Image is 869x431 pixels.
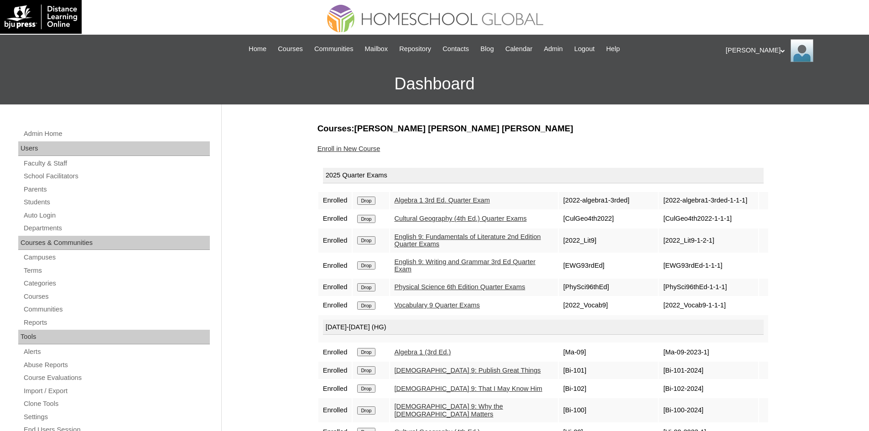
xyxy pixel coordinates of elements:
[23,128,210,140] a: Admin Home
[357,215,375,223] input: Drop
[476,44,498,54] a: Blog
[357,348,375,356] input: Drop
[318,398,352,422] td: Enrolled
[357,197,375,205] input: Drop
[559,210,658,228] td: [CulGeo4th2022]
[395,233,541,248] a: English 9: Fundamentals of Literature 2nd Edition Quarter Exams
[559,380,658,397] td: [Bi-102]
[559,279,658,296] td: [PhySci96thEd]
[23,171,210,182] a: School Facilitators
[18,330,210,344] div: Tools
[395,197,490,204] a: Algebra 1 3rd Ed. Quarter Exam
[395,283,526,291] a: Physical Science 6th Edition Quarter Exams
[23,210,210,221] a: Auto Login
[278,44,303,54] span: Courses
[399,44,431,54] span: Repository
[23,184,210,195] a: Parents
[395,44,436,54] a: Repository
[395,385,542,392] a: [DEMOGRAPHIC_DATA] 9: That I May Know Him
[395,215,527,222] a: Cultural Geography (4th Ed.) Quarter Exams
[314,44,354,54] span: Communities
[395,403,503,418] a: [DEMOGRAPHIC_DATA] 9: Why the [DEMOGRAPHIC_DATA] Matters
[559,254,658,278] td: [EWG93rdEd]
[318,380,352,397] td: Enrolled
[539,44,567,54] a: Admin
[318,228,352,253] td: Enrolled
[357,261,375,270] input: Drop
[23,346,210,358] a: Alerts
[18,236,210,250] div: Courses & Communities
[395,348,451,356] a: Algebra 1 (3rd Ed.)
[395,301,480,309] a: Vocabulary 9 Quarter Exams
[395,258,536,273] a: English 9: Writing and Grammar 3rd Ed Quarter Exam
[23,291,210,302] a: Courses
[606,44,620,54] span: Help
[559,362,658,379] td: [Bi-101]
[505,44,532,54] span: Calendar
[395,367,541,374] a: [DEMOGRAPHIC_DATA] 9: Publish Great Things
[23,158,210,169] a: Faculty & Staff
[357,366,375,374] input: Drop
[570,44,599,54] a: Logout
[23,304,210,315] a: Communities
[726,39,860,62] div: [PERSON_NAME]
[659,228,758,253] td: [2022_Lit9-1-2-1]
[323,168,764,183] div: 2025 Quarter Exams
[23,278,210,289] a: Categories
[501,44,537,54] a: Calendar
[318,279,352,296] td: Enrolled
[559,228,658,253] td: [2022_Lit9]
[442,44,469,54] span: Contacts
[317,123,769,135] h3: Courses:[PERSON_NAME] [PERSON_NAME] [PERSON_NAME]
[602,44,624,54] a: Help
[18,141,210,156] div: Users
[659,279,758,296] td: [PhySci96thEd-1-1-1]
[791,39,813,62] img: Ariane Ebuen
[559,192,658,209] td: [2022-algebra1-3rded]
[659,210,758,228] td: [CulGeo4th2022-1-1-1]
[23,265,210,276] a: Terms
[23,411,210,423] a: Settings
[5,63,864,104] h3: Dashboard
[23,252,210,263] a: Campuses
[23,223,210,234] a: Departments
[659,398,758,422] td: [Bi-100-2024]
[659,297,758,314] td: [2022_Vocab9-1-1-1]
[249,44,266,54] span: Home
[23,359,210,371] a: Abuse Reports
[323,320,764,335] div: [DATE]-[DATE] (HG)
[357,236,375,244] input: Drop
[318,254,352,278] td: Enrolled
[318,297,352,314] td: Enrolled
[357,406,375,415] input: Drop
[23,197,210,208] a: Students
[438,44,474,54] a: Contacts
[544,44,563,54] span: Admin
[659,254,758,278] td: [EWG93rdEd-1-1-1]
[659,362,758,379] td: [Bi-101-2024]
[318,210,352,228] td: Enrolled
[559,398,658,422] td: [Bi-100]
[574,44,595,54] span: Logout
[317,145,380,152] a: Enroll in New Course
[357,301,375,310] input: Drop
[318,362,352,379] td: Enrolled
[659,343,758,361] td: [Ma-09-2023-1]
[244,44,271,54] a: Home
[23,398,210,410] a: Clone Tools
[5,5,77,29] img: logo-white.png
[480,44,494,54] span: Blog
[559,297,658,314] td: [2022_Vocab9]
[559,343,658,361] td: [Ma-09]
[318,192,352,209] td: Enrolled
[357,283,375,291] input: Drop
[23,317,210,328] a: Reports
[23,385,210,397] a: Import / Export
[360,44,393,54] a: Mailbox
[659,192,758,209] td: [2022-algebra1-3rded-1-1-1]
[357,384,375,393] input: Drop
[273,44,307,54] a: Courses
[310,44,358,54] a: Communities
[318,343,352,361] td: Enrolled
[659,380,758,397] td: [Bi-102-2024]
